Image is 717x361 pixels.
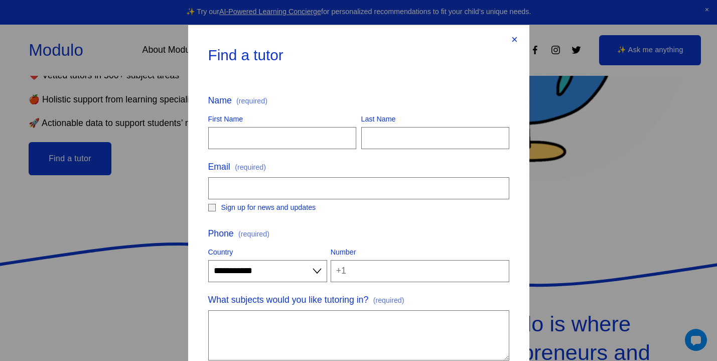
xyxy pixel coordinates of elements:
[208,292,369,308] span: What subjects would you like tutoring in?
[238,230,269,237] span: (required)
[509,34,520,45] div: Close
[208,246,327,260] div: Country
[235,161,266,174] span: (required)
[208,113,356,127] div: First Name
[221,201,316,214] span: Sign up for news and updates
[208,159,230,175] span: Email
[373,294,404,307] span: (required)
[236,97,267,104] span: (required)
[208,93,232,109] span: Name
[331,246,509,260] div: Number
[208,204,216,211] input: Sign up for news and updates
[361,113,509,127] div: Last Name
[208,226,234,242] span: Phone
[208,45,498,65] div: Find a tutor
